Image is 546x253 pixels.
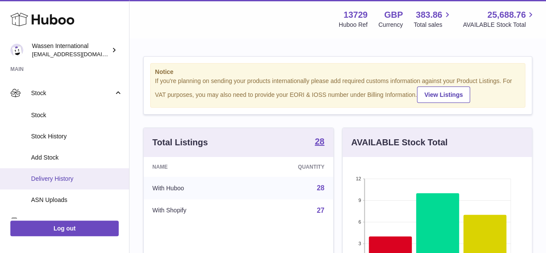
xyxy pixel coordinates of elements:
div: Huboo Ref [339,21,368,29]
span: Stock [31,89,114,97]
span: Stock History [31,132,123,141]
span: [EMAIL_ADDRESS][DOMAIN_NAME] [32,51,127,58]
th: Quantity [246,157,333,177]
img: internalAdmin-13729@internal.huboo.com [10,44,23,57]
h3: AVAILABLE Stock Total [351,137,448,148]
div: If you're planning on sending your products internationally please add required customs informati... [155,77,521,103]
th: Name [144,157,246,177]
strong: 13729 [344,9,368,21]
a: 28 [315,137,324,147]
span: Add Stock [31,154,123,162]
a: 383.86 Total sales [413,9,452,29]
a: View Listings [417,86,470,103]
a: Log out [10,221,119,236]
text: 3 [358,241,361,246]
div: Wassen International [32,42,110,58]
text: 9 [358,198,361,203]
strong: GBP [384,9,403,21]
span: Total sales [413,21,452,29]
span: ASN Uploads [31,196,123,204]
div: Currency [379,21,403,29]
a: 28 [317,184,325,192]
td: With Shopify [144,199,246,222]
span: Sales [31,218,114,226]
text: 6 [358,219,361,224]
a: 25,688.76 AVAILABLE Stock Total [463,9,536,29]
strong: Notice [155,68,521,76]
h3: Total Listings [152,137,208,148]
span: Delivery History [31,175,123,183]
a: 27 [317,207,325,214]
strong: 28 [315,137,324,146]
span: 383.86 [416,9,442,21]
span: AVAILABLE Stock Total [463,21,536,29]
span: Stock [31,111,123,119]
td: With Huboo [144,177,246,199]
text: 12 [356,176,361,181]
span: 25,688.76 [487,9,526,21]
